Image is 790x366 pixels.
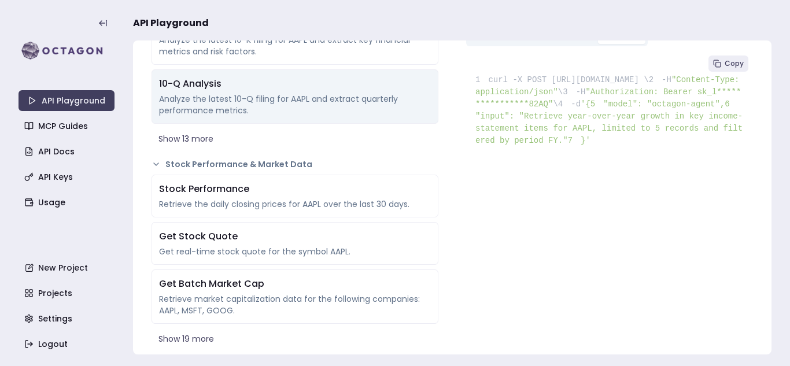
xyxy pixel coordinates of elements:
[20,167,116,187] a: API Keys
[20,257,116,278] a: New Project
[159,293,431,316] div: Retrieve market capitalization data for the following companies: AAPL, MSFT, GOOG.
[20,334,116,354] a: Logout
[708,56,748,72] button: Copy
[576,87,586,97] span: -H
[568,136,590,145] span: }'
[159,198,431,210] div: Retrieve the daily closing prices for AAPL over the last 30 days.
[159,93,431,116] div: Analyze the latest 10-Q filing for AAPL and extract quarterly performance metrics.
[20,192,116,213] a: Usage
[20,308,116,329] a: Settings
[159,246,431,257] div: Get real-time stock quote for the symbol AAPL.
[553,99,558,109] span: \
[133,16,209,30] span: API Playground
[19,90,115,111] a: API Playground
[568,135,581,147] span: 7
[475,74,488,86] span: 1
[152,328,438,349] button: Show 19 more
[20,116,116,136] a: MCP Guides
[725,59,744,68] span: Copy
[649,74,662,86] span: 2
[159,230,431,243] div: Get Stock Quote
[558,98,571,110] span: 4
[590,99,725,109] span: "model": "octagon-agent",
[725,98,737,110] span: 6
[558,87,563,97] span: \
[662,75,671,84] span: -H
[488,75,648,84] span: curl -X POST [URL][DOMAIN_NAME] \
[159,34,431,57] div: Analyze the latest 10-K filing for AAPL and extract key financial metrics and risk factors.
[20,141,116,162] a: API Docs
[152,128,438,149] button: Show 13 more
[581,99,590,109] span: '{
[159,277,431,291] div: Get Batch Market Cap
[152,158,438,170] button: Stock Performance & Market Data
[571,99,581,109] span: -d
[19,39,115,62] img: logo-rect-yK7x_WSZ.svg
[20,283,116,304] a: Projects
[159,77,431,91] div: 10-Q Analysis
[563,86,575,98] span: 3
[590,98,603,110] span: 5
[159,182,431,196] div: Stock Performance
